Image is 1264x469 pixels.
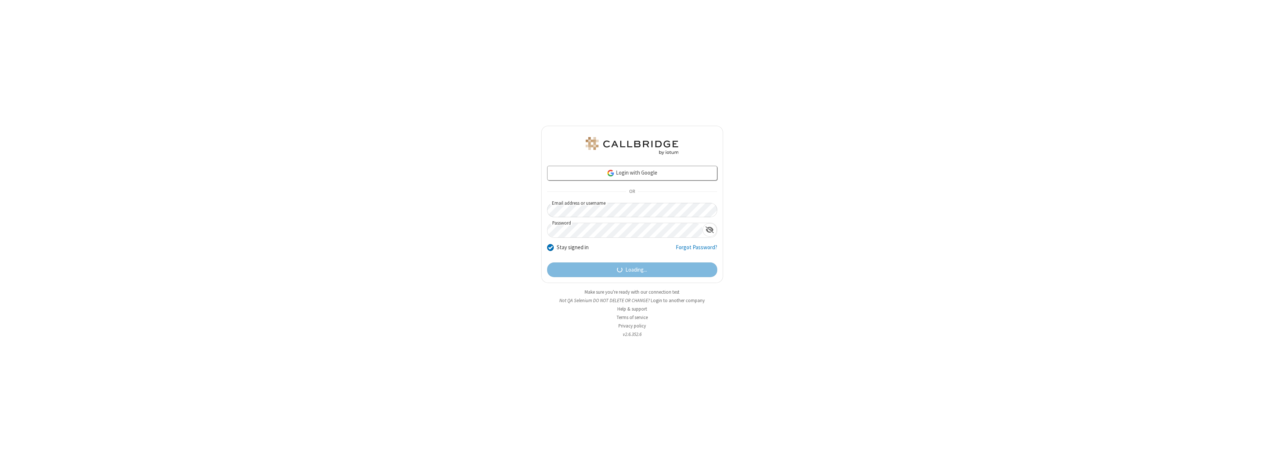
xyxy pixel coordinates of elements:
[547,203,717,217] input: Email address or username
[618,323,646,329] a: Privacy policy
[651,297,705,304] button: Login to another company
[617,306,647,312] a: Help & support
[547,223,703,237] input: Password
[584,137,680,155] img: QA Selenium DO NOT DELETE OR CHANGE
[585,289,679,295] a: Make sure you're ready with our connection test
[626,187,638,197] span: OR
[541,331,723,338] li: v2.6.352.6
[676,243,717,257] a: Forgot Password?
[625,266,647,274] span: Loading...
[703,223,717,237] div: Show password
[617,314,648,321] a: Terms of service
[557,243,589,252] label: Stay signed in
[541,297,723,304] li: Not QA Selenium DO NOT DELETE OR CHANGE?
[547,166,717,180] a: Login with Google
[607,169,615,177] img: google-icon.png
[547,262,717,277] button: Loading...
